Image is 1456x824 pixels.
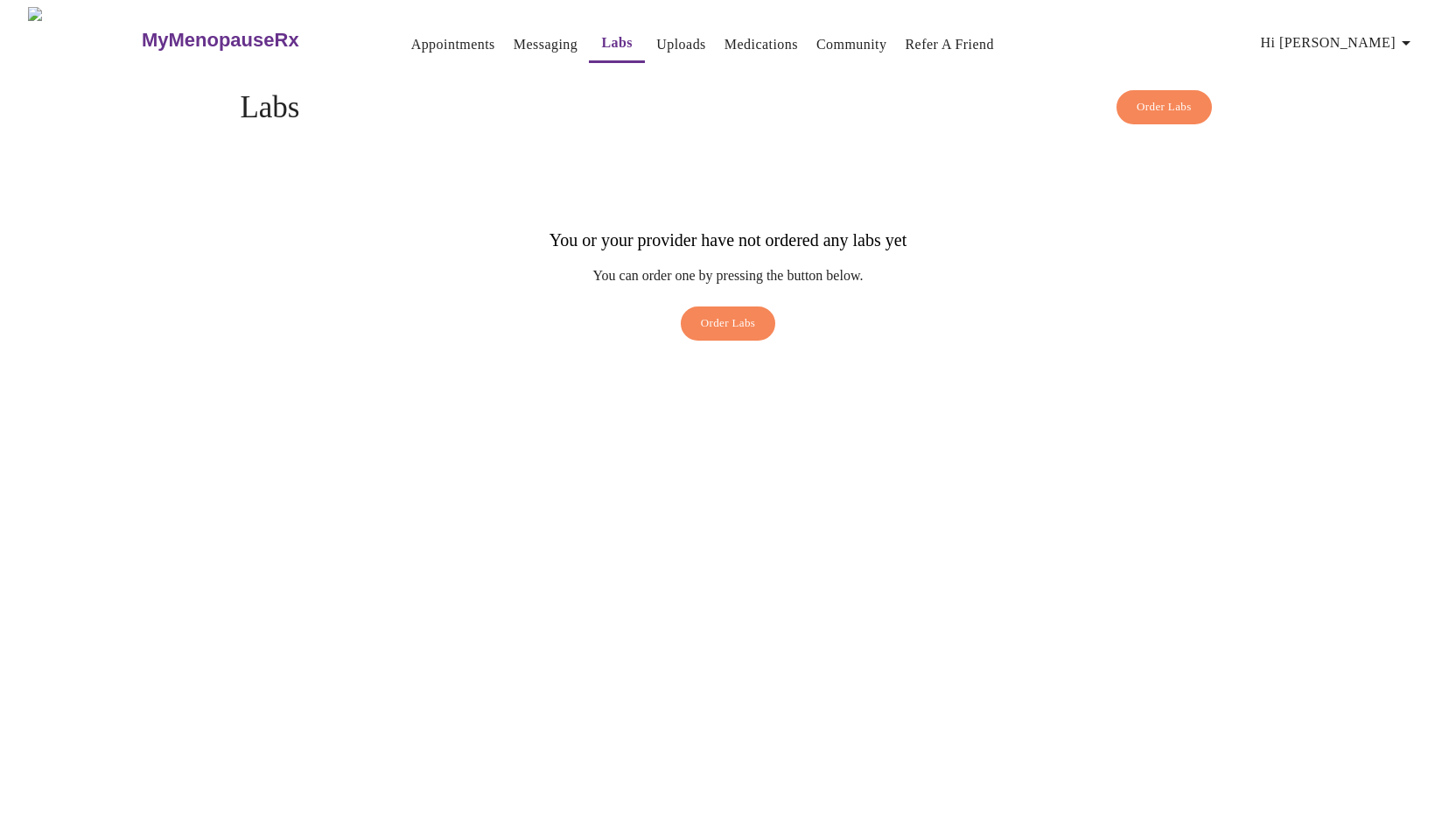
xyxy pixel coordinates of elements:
button: Uploads [649,27,713,62]
button: Messaging [507,27,584,62]
a: Labs [601,31,633,55]
button: Community [809,27,894,62]
a: Order Labs [676,306,780,349]
span: Hi [PERSON_NAME] [1261,31,1417,55]
a: Medications [724,32,798,57]
span: Order Labs [701,313,756,334]
img: MyMenopauseRx Logo [28,7,139,73]
button: Refer a Friend [898,27,1001,62]
button: Labs [589,25,645,63]
h3: MyMenopauseRx [142,29,299,52]
a: MyMenopauseRx [139,10,368,71]
button: Order Labs [1116,90,1212,124]
h3: You or your provider have not ordered any labs yet [549,230,906,250]
button: Hi [PERSON_NAME] [1254,25,1424,60]
button: Appointments [404,27,502,62]
a: Community [816,32,887,57]
a: Appointments [411,32,495,57]
h4: Labs [240,90,1215,125]
p: You can order one by pressing the button below. [549,268,906,284]
a: Messaging [514,32,577,57]
a: Refer a Friend [905,32,994,57]
button: Medications [717,27,805,62]
button: Order Labs [681,306,776,341]
a: Uploads [656,32,706,57]
span: Order Labs [1137,97,1192,117]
